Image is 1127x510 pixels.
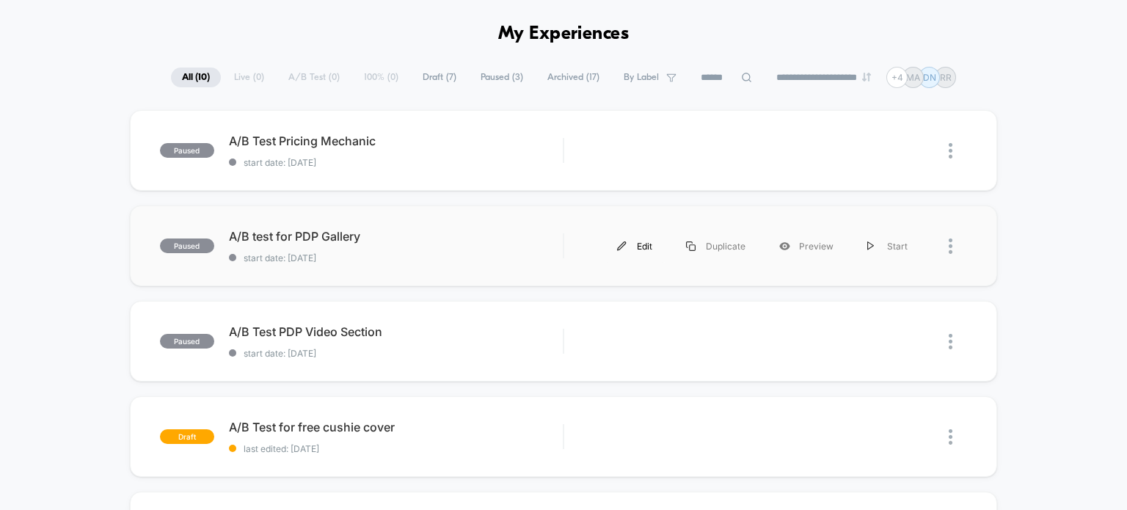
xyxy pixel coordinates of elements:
[160,429,214,444] span: draft
[229,348,563,359] span: start date: [DATE]
[229,443,563,454] span: last edited: [DATE]
[229,157,563,168] span: start date: [DATE]
[949,429,952,445] img: close
[171,68,221,87] span: All ( 10 )
[886,67,908,88] div: + 4
[412,68,467,87] span: Draft ( 7 )
[160,143,214,158] span: paused
[617,241,627,251] img: menu
[949,334,952,349] img: close
[536,68,610,87] span: Archived ( 17 )
[850,230,924,263] div: Start
[669,230,762,263] div: Duplicate
[600,230,669,263] div: Edit
[940,72,952,83] p: RR
[923,72,936,83] p: DN
[498,23,630,45] h1: My Experiences
[229,252,563,263] span: start date: [DATE]
[867,241,875,251] img: menu
[229,420,563,434] span: A/B Test for free cushie cover
[906,72,920,83] p: MA
[160,238,214,253] span: paused
[686,241,696,251] img: menu
[949,143,952,159] img: close
[762,230,850,263] div: Preview
[470,68,534,87] span: Paused ( 3 )
[862,73,871,81] img: end
[949,238,952,254] img: close
[160,334,214,349] span: paused
[624,72,659,83] span: By Label
[229,324,563,339] span: A/B Test PDP Video Section
[229,229,563,244] span: A/B test for PDP Gallery
[229,134,563,148] span: A/B Test Pricing Mechanic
